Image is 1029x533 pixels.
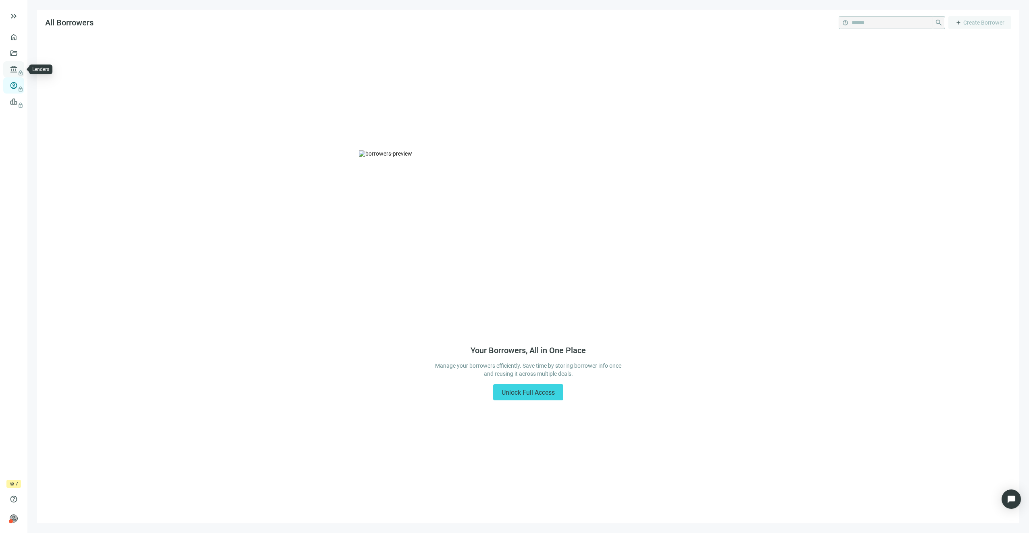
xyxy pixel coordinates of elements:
[948,16,1011,29] button: addCreate Borrower
[435,362,622,378] div: Manage your borrowers efficiently. Save time by storing borrower info once and reusing it across ...
[10,514,18,523] span: person
[842,20,848,26] span: help
[502,389,555,396] span: Unlock Full Access
[359,150,698,336] img: borrowers-preview
[10,481,15,486] span: crown
[45,18,94,27] span: All Borrowers
[10,495,18,503] span: help
[1002,489,1021,509] div: Open Intercom Messenger
[471,346,586,355] h5: Your Borrowers, All in One Place
[15,480,18,488] span: 7
[9,11,19,21] button: keyboard_double_arrow_right
[493,384,563,400] button: Unlock Full Access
